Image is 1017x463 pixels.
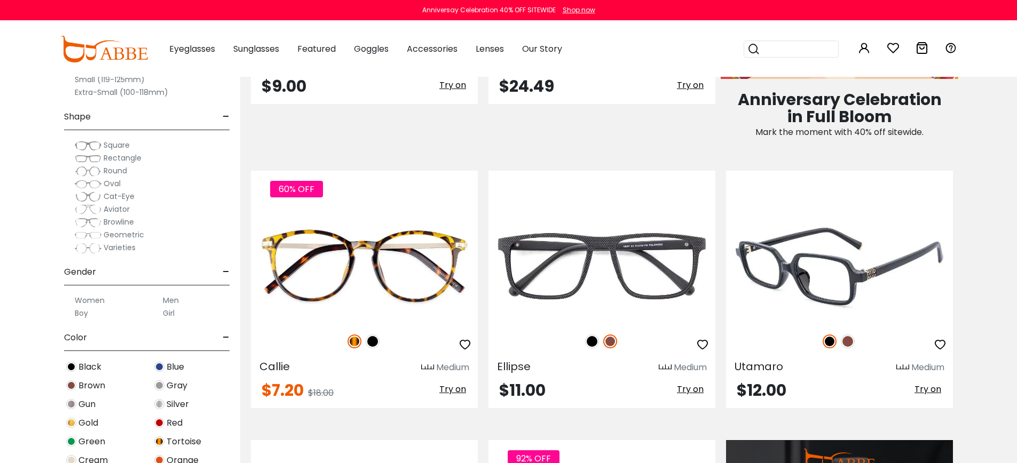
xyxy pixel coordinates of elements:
img: Black [366,334,380,348]
span: $18.00 [308,387,334,399]
span: Mark the moment with 40% off sitewide. [755,126,924,138]
span: Round [104,165,127,176]
span: Try on [677,79,704,91]
span: Gold [78,417,98,429]
img: Cat-Eye.png [75,191,101,202]
div: Anniversay Celebration 40% OFF SITEWIDE [422,5,556,15]
img: Tortoise [348,334,361,348]
img: Brown [603,334,617,348]
span: Shape [64,104,91,130]
span: Browline [104,217,134,227]
img: Black [66,362,76,372]
span: Featured [297,43,336,55]
img: Brown [841,334,855,348]
span: $11.00 [499,379,546,402]
img: Red [154,418,164,428]
span: Our Story [522,43,562,55]
span: Black [78,361,101,373]
button: Try on [674,78,707,92]
span: Accessories [407,43,458,55]
img: size ruler [896,364,909,372]
span: Varieties [104,242,136,253]
span: Square [104,140,130,150]
div: Medium [674,361,707,374]
img: Green [66,436,76,446]
span: $24.49 [499,75,554,98]
span: Anniversary Celebration in Full Bloom [738,88,942,128]
img: Tortoise Callie - Combination ,Universal Bridge Fit [251,209,478,323]
span: Red [167,417,183,429]
span: Gray [167,379,187,392]
img: Aviator.png [75,204,101,215]
span: Eyeglasses [169,43,215,55]
span: Try on [439,79,466,91]
img: Geometric.png [75,230,101,241]
button: Try on [911,382,944,396]
img: Black [823,334,837,348]
span: Sunglasses [233,43,279,55]
img: size ruler [659,364,672,372]
button: Try on [674,382,707,396]
span: $7.20 [262,379,304,402]
a: Shop now [557,5,595,14]
img: Varieties.png [75,243,101,254]
span: Gun [78,398,96,411]
img: Silver [154,399,164,409]
span: Oval [104,178,121,189]
span: Try on [677,383,704,395]
button: Try on [436,78,469,92]
span: 60% OFF [270,181,323,197]
span: - [223,259,230,285]
img: Rectangle.png [75,153,101,164]
span: Lenses [476,43,504,55]
span: Geometric [104,229,144,240]
label: Extra-Small (100-118mm) [75,86,168,99]
span: Goggles [354,43,389,55]
span: Aviator [104,204,130,214]
img: Black Utamaro - TR ,Universal Bridge Fit [726,209,953,323]
img: Round.png [75,166,101,177]
div: Medium [911,361,944,374]
span: Cat-Eye [104,191,135,202]
label: Girl [163,307,175,320]
span: Utamaro [735,359,783,374]
span: Green [78,435,105,448]
label: Men [163,294,179,307]
div: Shop now [563,5,595,15]
span: Silver [167,398,189,411]
span: Tortoise [167,435,201,448]
img: Tortoise [154,436,164,446]
img: Blue [154,362,164,372]
img: Brown [66,380,76,390]
img: Gun [66,399,76,409]
span: - [223,325,230,350]
img: Gray [154,380,164,390]
label: Small (119-125mm) [75,73,145,86]
img: Square.png [75,140,101,151]
img: Gold [66,418,76,428]
span: Try on [439,383,466,395]
span: - [223,104,230,130]
label: Women [75,294,105,307]
img: abbeglasses.com [60,36,148,62]
span: Color [64,325,87,350]
span: $12.00 [737,379,786,402]
span: Rectangle [104,153,141,163]
img: size ruler [421,364,434,372]
span: Blue [167,361,184,373]
img: Brown Ellipse - TR ,Universal Bridge Fit [488,209,715,323]
img: Black [585,334,599,348]
label: Boy [75,307,88,320]
span: Gender [64,259,96,285]
span: $9.00 [262,75,306,98]
img: Browline.png [75,217,101,228]
span: Try on [914,383,941,395]
div: Medium [436,361,469,374]
span: Brown [78,379,105,392]
span: Callie [259,359,290,374]
span: Ellipse [497,359,531,374]
button: Try on [436,382,469,396]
